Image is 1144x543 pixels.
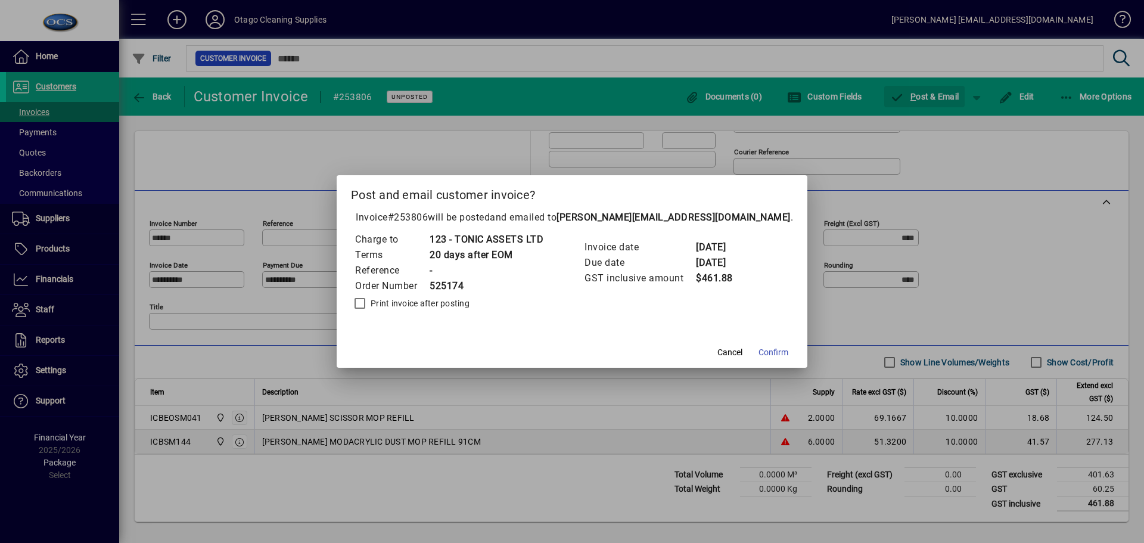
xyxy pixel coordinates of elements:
td: Terms [355,247,429,263]
button: Cancel [711,342,749,363]
label: Print invoice after posting [368,297,470,309]
button: Confirm [754,342,793,363]
span: #253806 [388,212,428,223]
td: $461.88 [695,271,743,286]
td: Charge to [355,232,429,247]
h2: Post and email customer invoice? [337,175,807,210]
td: - [429,263,543,278]
td: 123 - TONIC ASSETS LTD [429,232,543,247]
td: Invoice date [584,240,695,255]
span: and emailed to [490,212,791,223]
b: [PERSON_NAME][EMAIL_ADDRESS][DOMAIN_NAME] [557,212,791,223]
td: Order Number [355,278,429,294]
td: Due date [584,255,695,271]
p: Invoice will be posted . [351,210,793,225]
span: Cancel [717,346,742,359]
td: Reference [355,263,429,278]
td: [DATE] [695,255,743,271]
td: [DATE] [695,240,743,255]
td: GST inclusive amount [584,271,695,286]
span: Confirm [758,346,788,359]
td: 20 days after EOM [429,247,543,263]
td: 525174 [429,278,543,294]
